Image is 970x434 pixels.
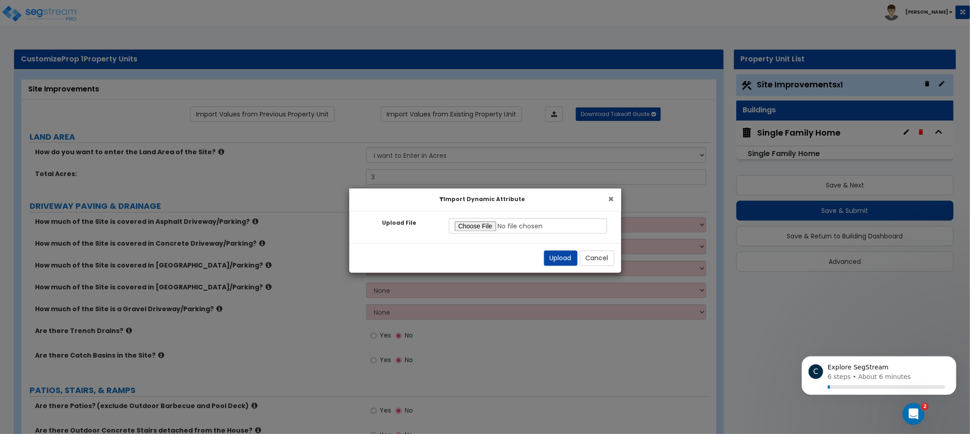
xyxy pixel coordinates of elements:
span: 2 [921,403,929,410]
iframe: Intercom notifications message [788,346,970,409]
small: Upload File [382,220,416,227]
button: Upload [544,251,578,266]
b: Import Dynamic Attribute [439,196,525,203]
button: Cancel [580,251,614,266]
iframe: Intercom live chat [903,403,925,425]
button: × [608,195,614,204]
